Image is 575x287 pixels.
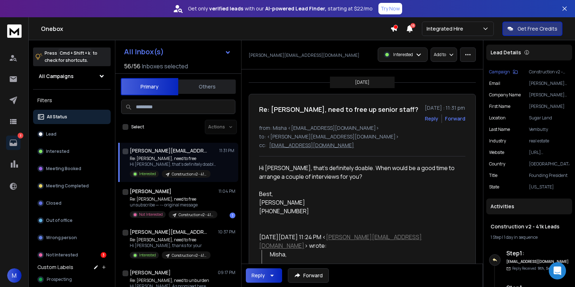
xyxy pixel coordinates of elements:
[33,110,111,124] button: All Status
[209,5,243,12] strong: verified leads
[529,104,569,109] p: [PERSON_NAME]
[259,124,465,132] p: from: Misha <[EMAIL_ADDRESS][DOMAIN_NAME]>
[130,228,209,236] h1: [PERSON_NAME][EMAIL_ADDRESS][DOMAIN_NAME]
[47,277,72,282] span: Prospecting
[491,223,568,230] h1: Construction v2 - 41k Leads
[259,233,422,250] a: [PERSON_NAME][EMAIL_ADDRESS][DOMAIN_NAME]
[249,53,359,58] p: [PERSON_NAME][EMAIL_ADDRESS][DOMAIN_NAME]
[118,45,237,59] button: All Inbox(s)
[130,196,216,202] p: Re: [PERSON_NAME], need to free
[218,270,235,275] p: 09:17 PM
[218,188,235,194] p: 11:04 PM
[124,62,141,70] span: 56 / 56
[491,234,501,240] span: 1 Step
[529,173,569,178] p: Founding President
[130,156,216,161] p: Re: [PERSON_NAME], need to free
[33,127,111,141] button: Lead
[259,233,460,250] div: [DATE][DATE] 11:24 PM < > wrote:
[491,49,521,56] p: Lead Details
[46,218,73,223] p: Out of office
[489,184,499,190] p: State
[529,127,569,132] p: Vembutty
[188,5,373,12] p: Get only with our starting at $22/mo
[259,164,460,215] div: Hi [PERSON_NAME], that's definitely doable. When would be a good time to arrange a couple of inte...
[46,183,89,189] p: Meeting Completed
[489,173,497,178] p: title
[529,115,569,121] p: Sugar Land
[502,22,562,36] button: Get Free Credits
[259,142,266,149] p: cc:
[506,259,569,264] h6: [EMAIL_ADDRESS][DOMAIN_NAME]
[46,166,81,172] p: Meeting Booked
[46,235,77,241] p: Wrong person
[7,24,22,38] img: logo
[33,272,111,287] button: Prospecting
[33,69,111,83] button: All Campaigns
[101,252,106,258] div: 3
[130,243,211,249] p: Hi [PERSON_NAME], thanks for your
[41,24,390,33] h1: Onebox
[538,266,552,271] span: 9th, Sep
[139,252,156,258] p: Interested
[410,23,415,28] span: 15
[512,266,552,271] p: Reply Received
[265,5,326,12] strong: AI-powered Lead Finder,
[124,48,164,55] h1: All Inbox(s)
[172,172,206,177] p: Construction v2 - 41k Leads
[33,161,111,176] button: Meeting Booked
[529,92,569,98] p: [PERSON_NAME] Development
[517,25,557,32] p: Get Free Credits
[427,25,466,32] p: Integrated Hire
[47,114,67,120] p: All Status
[130,202,216,208] p: unsubscribe — --- original message
[46,131,56,137] p: Lead
[288,268,329,283] button: Forward
[130,269,171,276] h1: [PERSON_NAME]
[529,150,569,155] p: [URL][DOMAIN_NAME]
[121,78,178,95] button: Primary
[172,253,206,258] p: Construction v2 - 41k Leads
[37,264,73,271] h3: Custom Labels
[6,136,20,150] a: 3
[130,161,216,167] p: Hi [PERSON_NAME], that's definitely doable.
[59,49,91,57] span: Cmd + Shift + k
[489,127,510,132] p: Last Name
[489,104,510,109] p: First Name
[7,268,22,283] button: M
[246,268,282,283] button: Reply
[529,69,569,75] p: Construction v2 - 41k Leads
[252,272,265,279] div: Reply
[139,212,163,217] p: Not Interested
[425,115,438,122] button: Reply
[230,213,235,218] div: 1
[270,250,460,259] div: Misha,
[549,262,566,279] div: Open Intercom Messenger
[489,92,521,98] p: Company Name
[46,149,69,154] p: Interested
[529,161,569,167] p: [GEOGRAPHIC_DATA]
[529,81,569,86] p: [PERSON_NAME][EMAIL_ADDRESS][DOMAIN_NAME]
[39,73,74,80] h1: All Campaigns
[381,5,400,12] p: Try Now
[378,3,402,14] button: Try Now
[489,150,504,155] p: website
[218,229,235,235] p: 10:37 PM
[18,133,23,138] p: 3
[486,199,572,214] div: Activities
[269,142,354,149] p: [EMAIL_ADDRESS][DOMAIN_NAME]
[259,133,465,140] p: to: <[PERSON_NAME][EMAIL_ADDRESS][DOMAIN_NAME]>
[504,234,538,240] span: 1 day in sequence
[489,81,500,86] p: Email
[425,104,465,111] p: [DATE] : 11:31 pm
[489,69,518,75] button: Campaign
[445,115,465,122] div: Forward
[45,50,97,64] p: Press to check for shortcuts.
[489,69,510,75] p: Campaign
[489,115,506,121] p: location
[259,104,418,114] h1: Re: [PERSON_NAME], need to free up senior staff?
[142,62,188,70] h3: Inboxes selected
[33,231,111,245] button: Wrong person
[33,179,111,193] button: Meeting Completed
